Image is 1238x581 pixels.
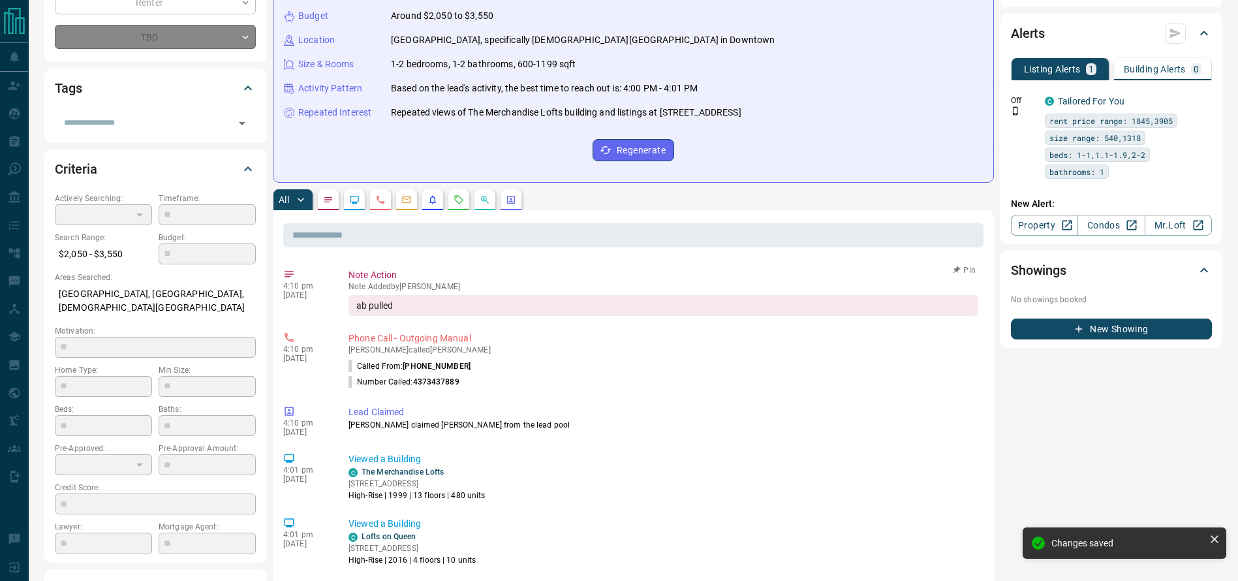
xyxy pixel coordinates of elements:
[375,195,386,205] svg: Calls
[283,475,329,484] p: [DATE]
[283,345,329,354] p: 4:10 pm
[159,443,256,454] p: Pre-Approval Amount:
[55,403,152,415] p: Beds:
[298,82,362,95] p: Activity Pattern
[480,195,490,205] svg: Opportunities
[323,195,333,205] svg: Notes
[348,468,358,477] div: condos.ca
[55,243,152,265] p: $2,050 - $3,550
[1124,65,1186,74] p: Building Alerts
[348,295,978,316] div: ab pulled
[1049,131,1141,144] span: size range: 540,1318
[348,345,978,354] p: [PERSON_NAME] called [PERSON_NAME]
[298,57,354,71] p: Size & Rooms
[55,25,256,49] div: TBD
[159,364,256,376] p: Min Size:
[348,332,978,345] p: Phone Call - Outgoing Manual
[1011,215,1078,236] a: Property
[55,272,256,283] p: Areas Searched:
[283,418,329,428] p: 4:10 pm
[1011,294,1212,306] p: No showings booked
[55,78,82,99] h2: Tags
[1011,18,1212,49] div: Alerts
[55,325,256,337] p: Motivation:
[159,521,256,533] p: Mortgage Agent:
[1011,23,1045,44] h2: Alerts
[1045,97,1054,106] div: condos.ca
[279,195,289,204] p: All
[55,443,152,454] p: Pre-Approved:
[362,532,416,541] a: Lofts on Queen
[348,478,486,490] p: [STREET_ADDRESS]
[1049,148,1145,161] span: beds: 1-1,1.1-1.9,2-2
[55,521,152,533] p: Lawyer:
[454,195,464,205] svg: Requests
[1051,538,1204,548] div: Changes saved
[283,428,329,437] p: [DATE]
[1058,96,1124,106] a: Tailored For You
[1049,165,1104,178] span: bathrooms: 1
[348,452,978,466] p: Viewed a Building
[391,106,741,119] p: Repeated views of The Merchandise Lofts building and listings at [STREET_ADDRESS]
[283,281,329,290] p: 4:10 pm
[159,193,256,204] p: Timeframe:
[55,72,256,104] div: Tags
[391,9,493,23] p: Around $2,050 to $3,550
[283,465,329,475] p: 4:01 pm
[593,139,674,161] button: Regenerate
[391,33,775,47] p: [GEOGRAPHIC_DATA], specifically [DEMOGRAPHIC_DATA][GEOGRAPHIC_DATA] in Downtown
[1011,106,1020,116] svg: Push Notification Only
[1011,255,1212,286] div: Showings
[55,159,97,180] h2: Criteria
[348,419,978,431] p: [PERSON_NAME] claimed [PERSON_NAME] from the lead pool
[391,57,576,71] p: 1-2 bedrooms, 1-2 bathrooms, 600-1199 sqft
[1011,260,1066,281] h2: Showings
[1011,95,1037,106] p: Off
[55,482,256,494] p: Credit Score:
[506,195,516,205] svg: Agent Actions
[1011,319,1212,339] button: New Showing
[55,364,152,376] p: Home Type:
[283,539,329,548] p: [DATE]
[55,193,152,204] p: Actively Searching:
[413,377,459,386] span: 4373437889
[348,554,476,566] p: High-Rise | 2016 | 4 floors | 10 units
[283,354,329,363] p: [DATE]
[348,360,471,372] p: Called From:
[946,264,983,276] button: Pin
[298,9,328,23] p: Budget
[348,517,978,531] p: Viewed a Building
[55,153,256,185] div: Criteria
[348,533,358,542] div: condos.ca
[362,467,444,477] a: The Merchandise Lofts
[298,106,371,119] p: Repeated Interest
[1011,197,1212,211] p: New Alert:
[1049,114,1173,127] span: rent price range: 1845,3905
[403,362,471,371] span: [PHONE_NUMBER]
[283,290,329,300] p: [DATE]
[427,195,438,205] svg: Listing Alerts
[1077,215,1145,236] a: Condos
[348,542,476,554] p: [STREET_ADDRESS]
[348,376,459,388] p: Number Called:
[348,405,978,419] p: Lead Claimed
[55,232,152,243] p: Search Range:
[348,490,486,501] p: High-Rise | 1999 | 13 floors | 480 units
[283,530,329,539] p: 4:01 pm
[1194,65,1199,74] p: 0
[348,282,978,291] p: Note Added by [PERSON_NAME]
[1089,65,1094,74] p: 1
[298,33,335,47] p: Location
[1145,215,1212,236] a: Mr.Loft
[391,82,698,95] p: Based on the lead's activity, the best time to reach out is: 4:00 PM - 4:01 PM
[349,195,360,205] svg: Lead Browsing Activity
[159,403,256,415] p: Baths:
[348,268,978,282] p: Note Action
[233,114,251,133] button: Open
[1024,65,1081,74] p: Listing Alerts
[55,283,256,319] p: [GEOGRAPHIC_DATA], [GEOGRAPHIC_DATA], [DEMOGRAPHIC_DATA][GEOGRAPHIC_DATA]
[159,232,256,243] p: Budget:
[401,195,412,205] svg: Emails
